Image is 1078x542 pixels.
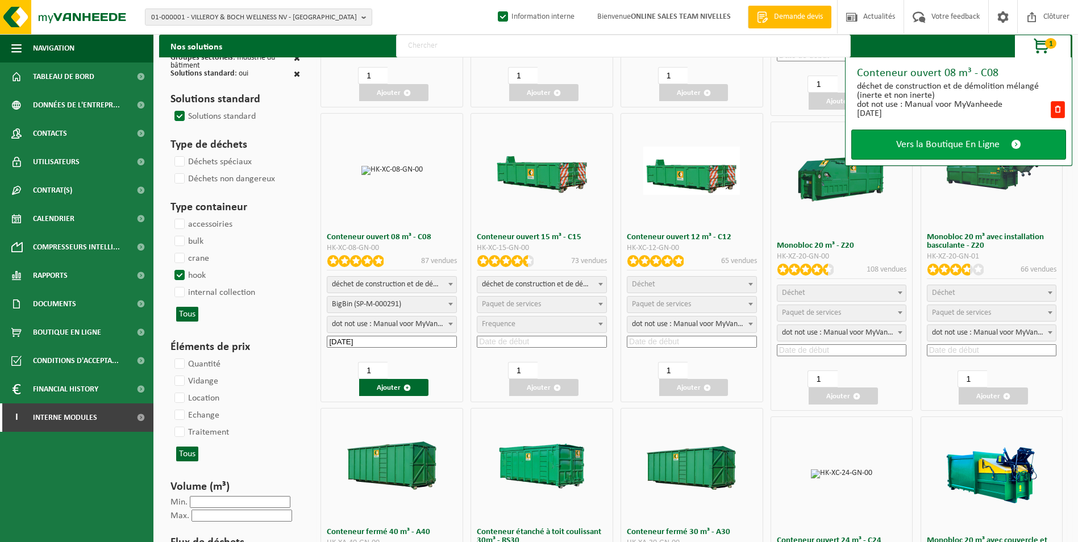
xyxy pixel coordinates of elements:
span: 1 [1045,38,1056,49]
label: accessoiries [172,216,232,233]
span: BigBin (SP-M-000291) [327,297,456,312]
span: Calendrier [33,205,74,233]
input: Chercher [396,35,851,57]
h3: Volume (m³) [170,478,300,495]
div: HK-XC-15-GN-00 [477,244,607,252]
h3: Conteneur ouvert 12 m³ - C12 [627,233,757,241]
span: Boutique en ligne [33,318,101,347]
div: Conteneur ouvert 08 m³ - C08 [857,68,1066,79]
span: dot not use : Manual voor MyVanheede [777,324,907,341]
span: Utilisateurs [33,148,80,176]
button: Tous [176,447,198,461]
div: HK-XC-12-GN-00 [627,244,757,252]
label: internal collection [172,284,255,301]
img: HK-RS-30-GN-00 [494,441,590,490]
span: dot not use : Manual voor MyVanheede [927,324,1057,341]
p: 108 vendues [867,264,906,276]
span: Solutions standard [170,69,235,78]
img: HK-XC-08-GN-00 [361,166,423,175]
label: Vidange [172,373,218,390]
p: 65 vendues [721,255,757,267]
h3: Type containeur [170,199,300,216]
span: Frequence [482,320,515,328]
input: 1 [808,76,837,93]
div: : oui [170,70,248,80]
strong: ONLINE SALES TEAM NIVELLES [631,12,731,21]
button: Tous [176,307,198,322]
button: Ajouter [509,84,578,101]
button: Ajouter [959,387,1028,405]
span: Tableau de bord [33,62,94,91]
span: 01-000001 - VILLEROY & BOCH WELLNESS NV - [GEOGRAPHIC_DATA] [151,9,357,26]
label: Solutions standard [172,108,256,125]
img: HK-XZ-20-GN-01 [943,147,1040,195]
span: Paquet de services [782,308,841,317]
input: 1 [508,362,538,379]
span: Paquet de services [482,300,541,308]
input: 1 [358,67,388,84]
p: 73 vendues [571,255,607,267]
span: déchet de construction et de démolition mélangé (inerte et non inerte) [327,277,456,293]
h3: Solutions standard [170,91,300,108]
h3: Conteneur ouvert 15 m³ - C15 [477,233,607,241]
span: dot not use : Manual voor MyVanheede [327,316,456,332]
span: dot not use : Manual voor MyVanheede [627,316,756,332]
span: dot not use : Manual voor MyVanheede [927,325,1056,341]
div: HK-XZ-20-GN-01 [927,253,1057,261]
span: déchet de construction et de démolition mélangé (inerte et non inerte) [327,276,457,293]
div: HK-XC-08-GN-00 [327,244,457,252]
input: Date de début [477,336,607,348]
input: Date de début [777,344,907,356]
input: 1 [358,362,388,379]
img: HK-XA-30-GN-00 [643,441,740,490]
span: Rapports [33,261,68,290]
label: bulk [172,233,203,250]
a: Vers la Boutique En Ligne [851,130,1066,160]
label: Déchets spéciaux [172,153,252,170]
button: Ajouter [509,379,578,396]
span: Demande devis [771,11,826,23]
label: Echange [172,407,219,424]
button: Ajouter [809,387,878,405]
span: Financial History [33,375,98,403]
input: 1 [508,67,538,84]
img: HK-XZ-20-GN-12 [943,426,1040,522]
label: Min. [170,498,188,507]
span: dot not use : Manual voor MyVanheede [327,316,457,333]
span: dot not use : Manual voor MyVanheede [627,316,757,333]
span: Déchet [932,289,955,297]
span: Paquet de services [632,300,691,308]
h3: Éléments de prix [170,339,300,356]
div: déchet de construction et de démolition mélangé (inerte et non inerte) [857,82,1050,100]
h3: Conteneur fermé 40 m³ - A40 [327,528,457,536]
span: Paquet de services [932,308,991,317]
label: Max. [170,511,189,520]
img: HK-XA-40-GN-00 [344,441,440,490]
img: HK-XC-12-GN-00 [643,147,740,195]
button: Ajouter [659,379,729,396]
input: Date de début [327,336,457,348]
span: Groupes sectoriels [170,53,233,62]
button: Ajouter [809,93,878,110]
label: Quantité [172,356,220,373]
label: Location [172,390,219,407]
span: Documents [33,290,76,318]
span: BigBin (SP-M-000291) [327,296,457,313]
p: 66 vendues [1021,264,1056,276]
span: Compresseurs intelli... [33,233,120,261]
input: 1 [808,370,837,387]
input: Date de début [927,344,1057,356]
a: Demande devis [748,6,831,28]
button: Ajouter [659,84,729,101]
span: Contacts [33,119,67,148]
h3: Conteneur ouvert 08 m³ - C08 [327,233,457,241]
label: Information interne [496,9,575,26]
span: Navigation [33,34,74,62]
h3: Monobloc 20 m³ avec installation basculante - Z20 [927,233,1057,250]
input: 1 [658,362,688,379]
span: déchet de construction et de démolition mélangé (inerte et non inerte) [477,277,606,293]
div: HK-XZ-20-GN-00 [777,253,907,261]
p: 87 vendues [421,255,457,267]
span: Déchet [632,280,655,289]
span: I [11,403,22,432]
